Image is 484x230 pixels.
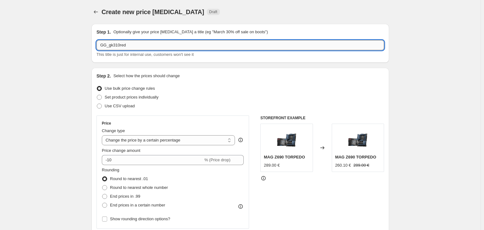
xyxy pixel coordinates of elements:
[353,162,369,168] strike: 289.00 €
[102,148,140,153] span: Price change amount
[96,52,194,57] span: This title is just for internal use, customers won't see it
[110,217,170,221] span: Show rounding direction options?
[102,128,125,133] span: Change type
[345,127,370,152] img: MAG-Z690-TORPEDO_80x.png
[110,203,165,207] span: End prices in a certain number
[335,155,376,159] span: MAG Z690 TORPEDO
[113,73,180,79] p: Select how the prices should change
[96,40,384,50] input: 30% off holiday sale
[264,155,305,159] span: MAG Z690 TORPEDO
[102,168,119,172] span: Rounding
[274,127,299,152] img: MAG-Z690-TORPEDO_80x.png
[101,8,204,15] span: Create new price [MEDICAL_DATA]
[105,86,155,91] span: Use bulk price change rules
[91,8,100,16] button: Price change jobs
[105,104,135,108] span: Use CSV upload
[110,194,140,199] span: End prices in .99
[237,137,244,143] div: help
[110,185,168,190] span: Round to nearest whole number
[204,158,230,162] span: % (Price drop)
[96,29,111,35] h2: Step 1.
[264,162,280,168] div: 289.00 €
[209,9,217,14] span: Draft
[113,29,268,35] p: Optionally give your price [MEDICAL_DATA] a title (eg "March 30% off sale on boots")
[96,73,111,79] h2: Step 2.
[102,155,203,165] input: -15
[105,95,159,99] span: Set product prices individually
[102,121,111,126] h3: Price
[110,176,148,181] span: Round to nearest .01
[260,115,384,120] h6: STOREFRONT EXAMPLE
[335,162,351,168] div: 260.10 €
